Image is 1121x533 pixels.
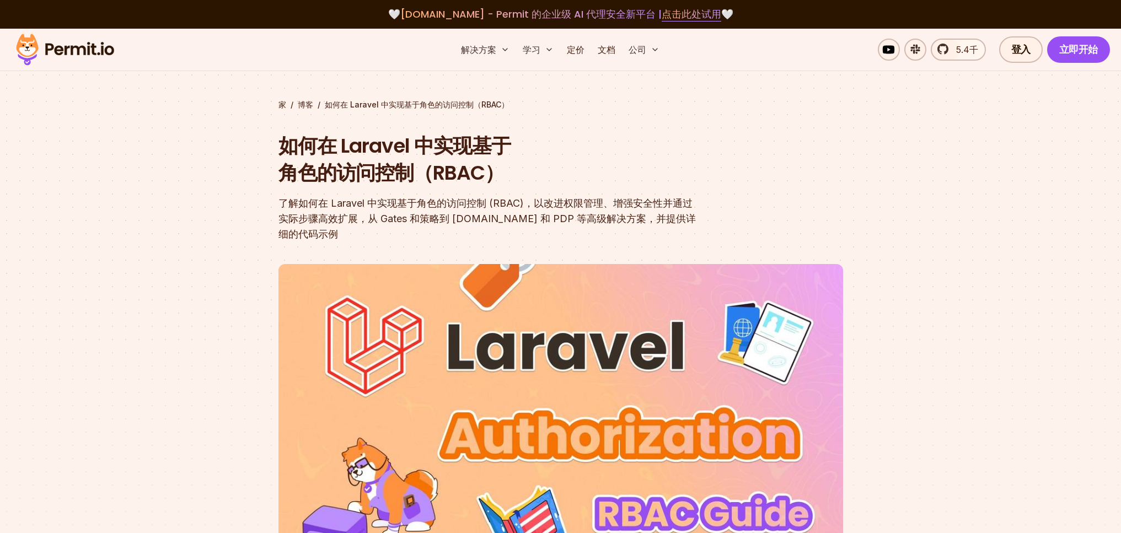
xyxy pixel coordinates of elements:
button: 解决方案 [457,39,514,61]
font: 🤍 [721,7,733,21]
font: 公司 [629,44,646,55]
a: 定价 [562,39,589,61]
button: 学习 [518,39,558,61]
font: 🤍 [388,7,400,21]
font: 家 [278,100,286,109]
font: 文档 [598,44,615,55]
button: 公司 [624,39,664,61]
font: 登入 [1011,42,1031,56]
a: 家 [278,99,286,110]
font: 学习 [523,44,540,55]
a: 博客 [298,99,313,110]
font: 立即开始 [1059,42,1098,56]
font: / [291,100,293,109]
font: 5.4千 [956,44,978,55]
font: 了解如何在 Laravel 中实现基于角色的访问控制 (RBAC)，以改进权限管理、增强安全性并通过实际步骤高效扩展，从 Gates 和策略到 [DOMAIN_NAME] 和 PDP 等高级解决... [278,197,696,240]
font: 博客 [298,100,313,109]
font: [DOMAIN_NAME] - Permit 的企业级 AI 代理安全新平台 | [400,7,662,21]
a: 5.4千 [931,39,986,61]
a: 立即开始 [1047,36,1110,63]
a: 文档 [593,39,620,61]
img: 许可证标志 [11,31,119,68]
a: 登入 [999,36,1043,63]
font: 点击此处试用 [662,7,721,21]
a: 点击此处试用 [662,7,721,21]
font: 如何在 Laravel 中实现基于角色的访问控制（RBAC） [278,132,511,187]
font: / [318,100,320,109]
font: 定价 [567,44,584,55]
font: 解决方案 [461,44,496,55]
